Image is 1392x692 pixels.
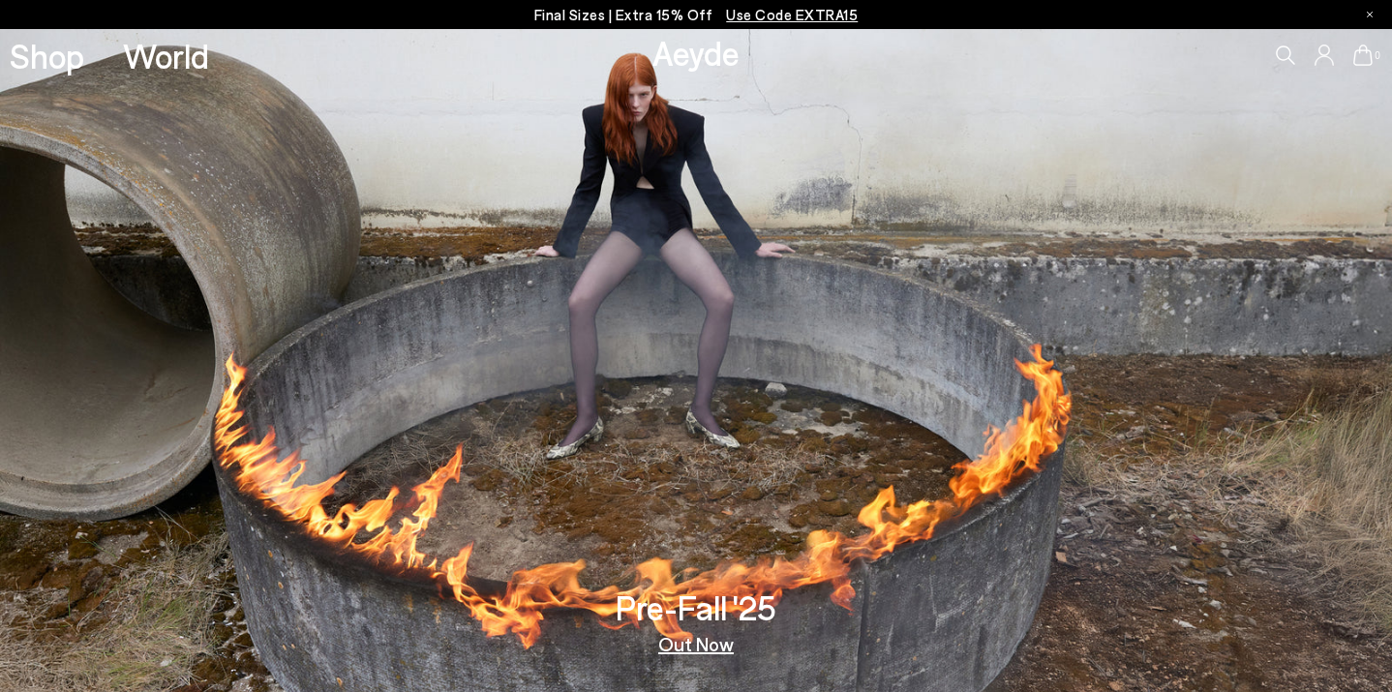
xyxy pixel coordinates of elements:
span: Navigate to /collections/ss25-final-sizes [726,6,858,23]
a: Aeyde [652,32,740,73]
a: World [123,39,209,73]
span: 0 [1373,50,1382,61]
h3: Pre-Fall '25 [616,590,776,624]
a: 0 [1353,45,1373,66]
a: Shop [10,39,84,73]
a: Out Now [658,634,734,653]
p: Final Sizes | Extra 15% Off [534,3,859,27]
